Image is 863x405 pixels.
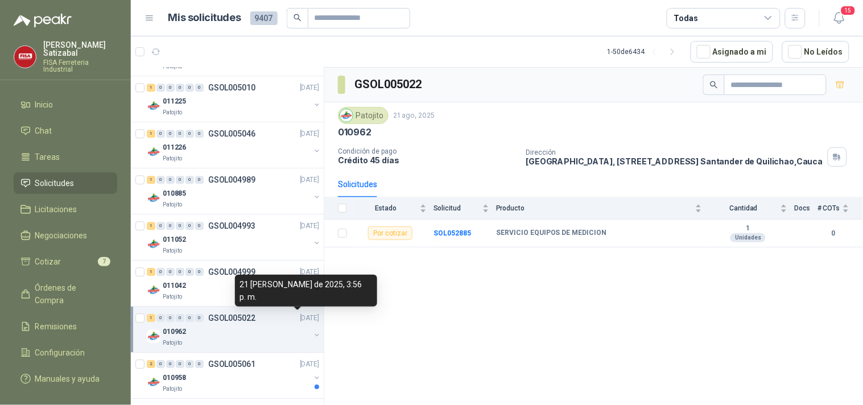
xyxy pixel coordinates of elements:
[156,84,165,92] div: 0
[147,127,321,163] a: 1 0 0 0 0 0 GSOL005046[DATE] Company Logo011226Patojito
[195,360,204,368] div: 0
[354,197,433,220] th: Estado
[147,375,160,389] img: Company Logo
[829,8,849,28] button: 15
[208,222,255,230] p: GSOL004993
[35,282,106,307] span: Órdenes de Compra
[195,268,204,276] div: 0
[163,327,186,337] p: 010962
[340,109,353,122] img: Company Logo
[208,176,255,184] p: GSOL004989
[163,292,182,301] p: Patojito
[156,130,165,138] div: 0
[147,357,321,394] a: 2 0 0 0 0 0 GSOL005061[DATE] Company Logo010958Patojito
[709,204,778,212] span: Cantidad
[185,360,194,368] div: 0
[147,314,155,322] div: 1
[195,130,204,138] div: 0
[14,199,117,220] a: Licitaciones
[817,228,849,239] b: 0
[608,43,682,61] div: 1 - 50 de 6434
[338,107,389,124] div: Patojito
[526,148,823,156] p: Dirección
[176,360,184,368] div: 0
[14,368,117,390] a: Manuales y ayuda
[354,204,418,212] span: Estado
[433,204,480,212] span: Solicitud
[14,14,72,27] img: Logo peakr
[338,147,517,155] p: Condición de pago
[14,251,117,272] a: Cotizar7
[43,59,117,73] p: FISA Ferreteria Industrial
[185,130,194,138] div: 0
[433,229,471,237] b: SOL052885
[98,257,110,266] span: 7
[14,172,117,194] a: Solicitudes
[176,84,184,92] div: 0
[166,130,175,138] div: 0
[709,224,787,233] b: 1
[35,320,77,333] span: Remisiones
[35,373,100,385] span: Manuales y ayuda
[166,314,175,322] div: 0
[163,108,182,117] p: Patojito
[147,283,160,297] img: Company Logo
[163,188,186,199] p: 010885
[14,146,117,168] a: Tareas
[817,204,840,212] span: # COTs
[176,268,184,276] div: 0
[147,84,155,92] div: 1
[147,268,155,276] div: 1
[794,197,817,220] th: Docs
[147,176,155,184] div: 1
[195,222,204,230] div: 0
[163,373,186,383] p: 010958
[163,246,182,255] p: Patojito
[817,197,863,220] th: # COTs
[208,268,255,276] p: GSOL004999
[195,176,204,184] div: 0
[300,313,319,324] p: [DATE]
[195,314,204,322] div: 0
[691,41,773,63] button: Asignado a mi
[147,130,155,138] div: 1
[147,265,321,301] a: 1 0 0 0 0 0 GSOL004999[DATE] Company Logo011042Patojito
[147,311,321,348] a: 1 0 0 0 0 0 GSOL005022[DATE] Company Logo010962Patojito
[156,222,165,230] div: 0
[710,81,718,89] span: search
[176,176,184,184] div: 0
[147,99,160,113] img: Company Logo
[147,81,321,117] a: 1 0 0 0 0 0 GSOL005010[DATE] Company Logo011225Patojito
[147,219,321,255] a: 1 0 0 0 0 0 GSOL004993[DATE] Company Logo011052Patojito
[156,268,165,276] div: 0
[208,360,255,368] p: GSOL005061
[43,41,117,57] p: [PERSON_NAME] Satizabal
[300,129,319,139] p: [DATE]
[294,14,302,22] span: search
[208,84,255,92] p: GSOL005010
[526,156,823,166] p: [GEOGRAPHIC_DATA], [STREET_ADDRESS] Santander de Quilichao , Cauca
[208,314,255,322] p: GSOL005022
[166,222,175,230] div: 0
[176,222,184,230] div: 0
[147,173,321,209] a: 1 0 0 0 0 0 GSOL004989[DATE] Company Logo010885Patojito
[163,200,182,209] p: Patojito
[176,130,184,138] div: 0
[393,110,435,121] p: 21 ago, 2025
[35,151,60,163] span: Tareas
[185,176,194,184] div: 0
[163,385,182,394] p: Patojito
[338,155,517,165] p: Crédito 45 días
[166,360,175,368] div: 0
[300,267,319,278] p: [DATE]
[163,142,186,153] p: 011226
[185,268,194,276] div: 0
[35,229,88,242] span: Negociaciones
[185,314,194,322] div: 0
[195,84,204,92] div: 0
[840,5,856,16] span: 15
[35,203,77,216] span: Licitaciones
[163,338,182,348] p: Patojito
[166,176,175,184] div: 0
[156,360,165,368] div: 0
